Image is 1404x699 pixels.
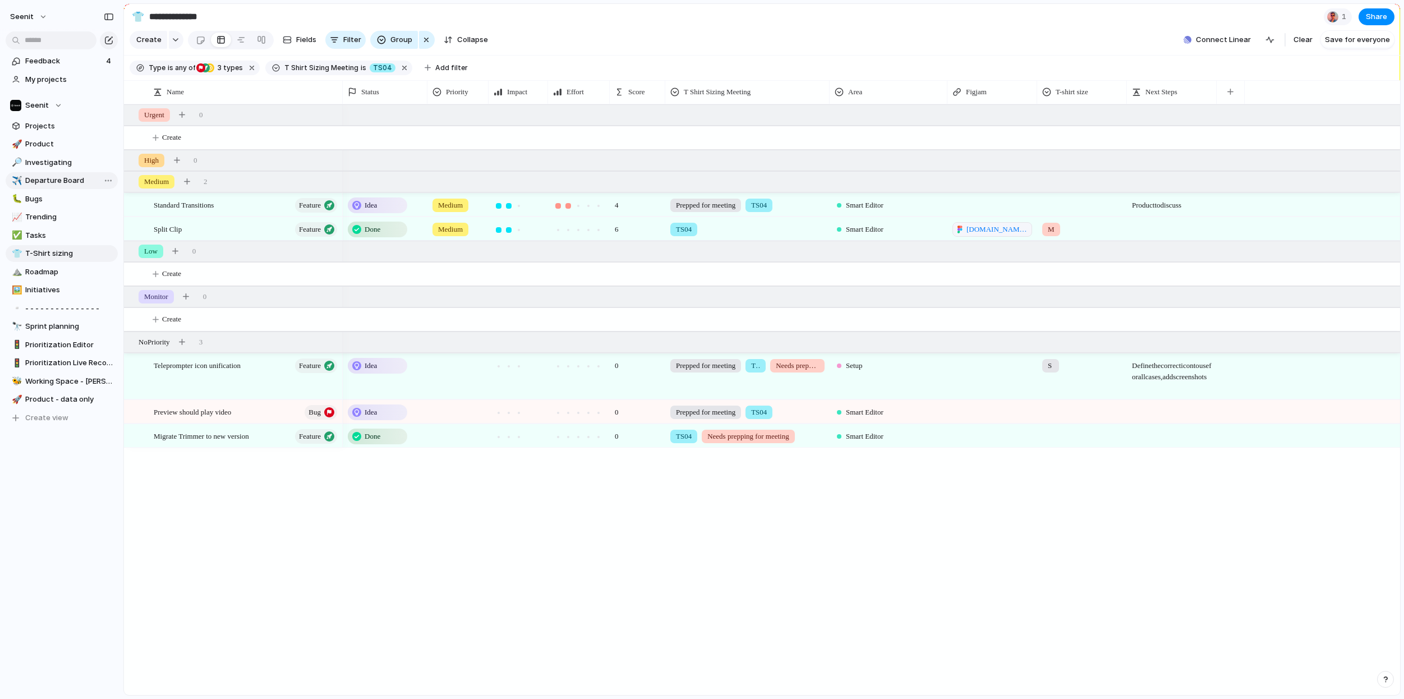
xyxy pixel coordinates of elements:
span: Working Space - [PERSON_NAME] [25,376,114,387]
div: 🚦Prioritization Live Record [6,355,118,371]
span: - - - - - - - - - - - - - - - [25,303,114,314]
span: Impact [507,86,527,98]
button: Fields [278,31,321,49]
div: 👕 [12,247,20,260]
a: 🐛Bugs [6,191,118,208]
span: Create view [25,412,68,424]
span: Needs prepping for meeting [776,360,819,371]
span: 0 [199,109,203,121]
span: [DOMAIN_NAME][URL] [966,224,1029,235]
button: Share [1359,8,1394,25]
span: Feature [299,222,321,237]
span: Priority [446,86,468,98]
span: My projects [25,74,114,85]
span: 4 [106,56,113,67]
a: ▫️- - - - - - - - - - - - - - - [6,300,118,317]
span: Create [162,132,181,143]
span: T-Shirt sizing [25,248,114,259]
div: 🔭 [12,320,20,333]
span: Smart Editor [846,200,883,211]
button: ⛰️ [10,266,21,278]
span: Prioritization Editor [25,339,114,351]
span: Type [149,63,165,73]
span: T Shirt Sizing Meeting [284,63,358,73]
span: Prioritization Live Record [25,357,114,369]
a: Feedback4 [6,53,118,70]
span: Product [25,139,114,150]
span: No Priority [139,337,170,348]
span: TS04 [373,63,392,73]
span: Collapse [457,34,488,45]
span: Done [365,431,380,442]
span: 1 [1342,11,1350,22]
button: 🚦 [10,339,21,351]
div: ✅ [12,229,20,242]
a: Projects [6,118,118,135]
span: Split Clip [154,222,182,235]
div: 🖼️Initiatives [6,282,118,298]
span: Low [144,246,158,257]
span: types [214,63,243,73]
button: Seenit [5,8,53,26]
div: 🚦 [12,338,20,351]
a: 🔭Sprint planning [6,318,118,335]
span: Done [365,224,380,235]
button: isany of [165,62,197,74]
span: Filter [343,34,361,45]
span: S [1048,360,1052,371]
div: 👕T-Shirt sizing [6,245,118,262]
button: Clear [1289,31,1317,49]
a: ⛰️Roadmap [6,264,118,280]
span: 0 [194,155,197,166]
div: 🚀Product - data only [6,391,118,408]
span: T Shirt Sizing Meeting [684,86,751,98]
span: Define the correct icon to use for all cases, add screen shots [1127,354,1216,383]
span: Smart Editor [846,224,883,235]
span: Create [162,314,181,325]
span: TS04 [676,224,692,235]
button: Group [370,31,418,49]
span: Roadmap [25,266,114,278]
span: Medium [438,200,463,211]
a: 🚀Product [6,136,118,153]
div: 🚀 [12,138,20,151]
span: M [1048,224,1055,235]
span: 3 [199,337,203,348]
span: Preview should play video [154,405,231,418]
span: 0 [610,425,623,442]
div: ✈️ [12,174,20,187]
span: Setup [846,360,863,371]
button: 👕 [129,8,147,26]
span: Effort [567,86,584,98]
button: Create view [6,410,118,426]
a: 🐝Working Space - [PERSON_NAME] [6,373,118,390]
button: is [358,62,369,74]
span: Medium [144,176,169,187]
span: Create [162,268,181,279]
a: 🚦Prioritization Editor [6,337,118,353]
span: Group [390,34,412,45]
a: My projects [6,71,118,88]
span: Bugs [25,194,114,205]
span: Clear [1293,34,1313,45]
button: Create [130,31,167,49]
span: any of [173,63,195,73]
button: 🐛 [10,194,21,205]
span: 0 [203,291,207,302]
span: Smart Editor [846,431,883,442]
button: 🐝 [10,376,21,387]
a: 📈Trending [6,209,118,226]
button: 🔭 [10,321,21,332]
button: TS04 [367,62,398,74]
span: Share [1366,11,1387,22]
span: Add filter [435,63,468,73]
button: Seenit [6,97,118,114]
span: Next Steps [1145,86,1177,98]
span: Sprint planning [25,321,114,332]
button: 🚦 [10,357,21,369]
span: Seenit [25,100,49,111]
span: Bug [309,404,321,420]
